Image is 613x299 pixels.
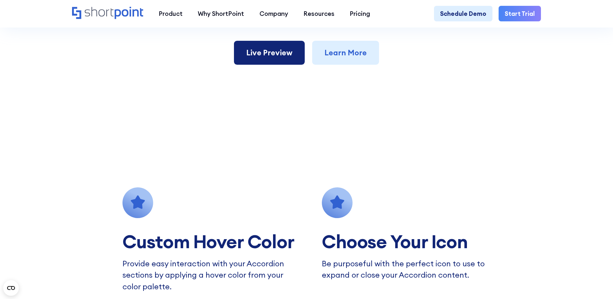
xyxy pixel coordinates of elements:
a: Pricing [342,6,378,21]
div: Company [259,9,288,18]
a: Why ShortPoint [190,6,252,21]
p: Be purposeful with the perfect icon to use to expand or close your Accordion content. [322,258,491,281]
div: Pricing [350,9,370,18]
iframe: Chat Widget [497,224,613,299]
a: Schedule Demo [434,6,492,21]
a: Resources [296,6,342,21]
div: Resources [303,9,334,18]
a: Live Preview [234,41,305,65]
button: Open CMP widget [3,280,19,296]
h2: Custom Hover Color [122,231,310,252]
a: Product [151,6,190,21]
a: Home [72,7,143,20]
h2: Choose Your Icon [322,231,509,252]
a: Learn More [312,41,379,65]
a: Company [252,6,296,21]
p: Provide easy interaction with your Accordion sections by applying a hover color from your color p... [122,258,291,293]
div: Why ShortPoint [198,9,244,18]
a: Start Trial [499,6,541,21]
div: Product [159,9,183,18]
